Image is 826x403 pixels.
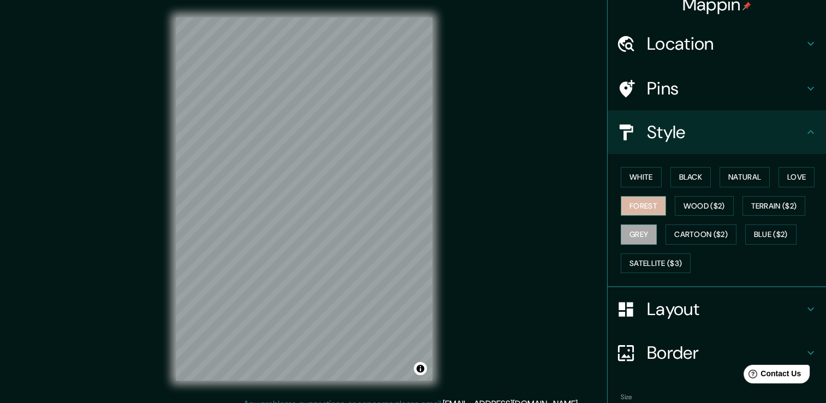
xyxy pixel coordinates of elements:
button: Cartoon ($2) [665,224,736,245]
button: Toggle attribution [414,362,427,375]
img: pin-icon.png [742,2,751,10]
button: Forest [621,196,666,216]
div: Style [608,110,826,154]
canvas: Map [176,17,432,381]
button: Natural [720,167,770,187]
div: Border [608,331,826,375]
h4: Layout [647,298,804,320]
h4: Style [647,121,804,143]
button: Satellite ($3) [621,253,691,274]
h4: Pins [647,78,804,99]
button: Terrain ($2) [742,196,806,216]
button: White [621,167,662,187]
div: Pins [608,67,826,110]
button: Love [779,167,815,187]
iframe: Help widget launcher [729,360,814,391]
label: Size [621,393,632,402]
div: Layout [608,287,826,331]
h4: Location [647,33,804,55]
button: Grey [621,224,657,245]
div: Location [608,22,826,66]
h4: Border [647,342,804,364]
button: Blue ($2) [745,224,797,245]
button: Black [670,167,711,187]
button: Wood ($2) [675,196,734,216]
